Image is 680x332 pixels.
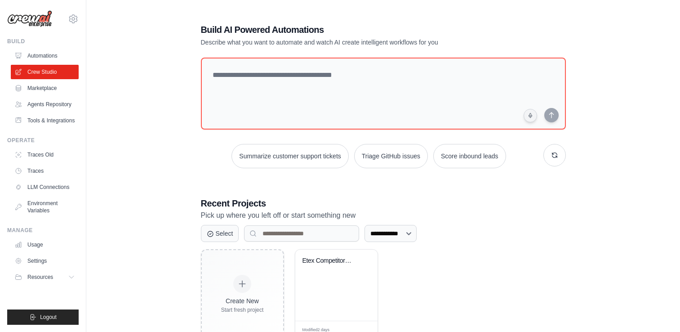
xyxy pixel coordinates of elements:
[201,210,566,221] p: Pick up where you left off or start something new
[433,144,506,168] button: Score inbound leads
[11,180,79,194] a: LLM Connections
[11,196,79,218] a: Environment Variables
[11,81,79,95] a: Marketplace
[11,254,79,268] a: Settings
[11,113,79,128] a: Tools & Integrations
[201,225,239,242] button: Select
[302,257,357,265] div: Etex Competitors News Intelligence
[11,65,79,79] a: Crew Studio
[201,23,503,36] h1: Build AI Powered Automations
[524,109,537,122] button: Click to speak your automation idea
[27,274,53,281] span: Resources
[354,144,428,168] button: Triage GitHub issues
[231,144,348,168] button: Summarize customer support tickets
[7,10,52,27] img: Logo
[11,97,79,112] a: Agents Repository
[7,310,79,325] button: Logout
[11,148,79,162] a: Traces Old
[7,227,79,234] div: Manage
[40,314,57,321] span: Logout
[11,270,79,284] button: Resources
[221,296,264,305] div: Create New
[7,137,79,144] div: Operate
[7,38,79,45] div: Build
[221,306,264,314] div: Start fresh project
[201,197,566,210] h3: Recent Projects
[11,238,79,252] a: Usage
[201,38,503,47] p: Describe what you want to automate and watch AI create intelligent workflows for you
[543,144,566,166] button: Get new suggestions
[11,164,79,178] a: Traces
[11,49,79,63] a: Automations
